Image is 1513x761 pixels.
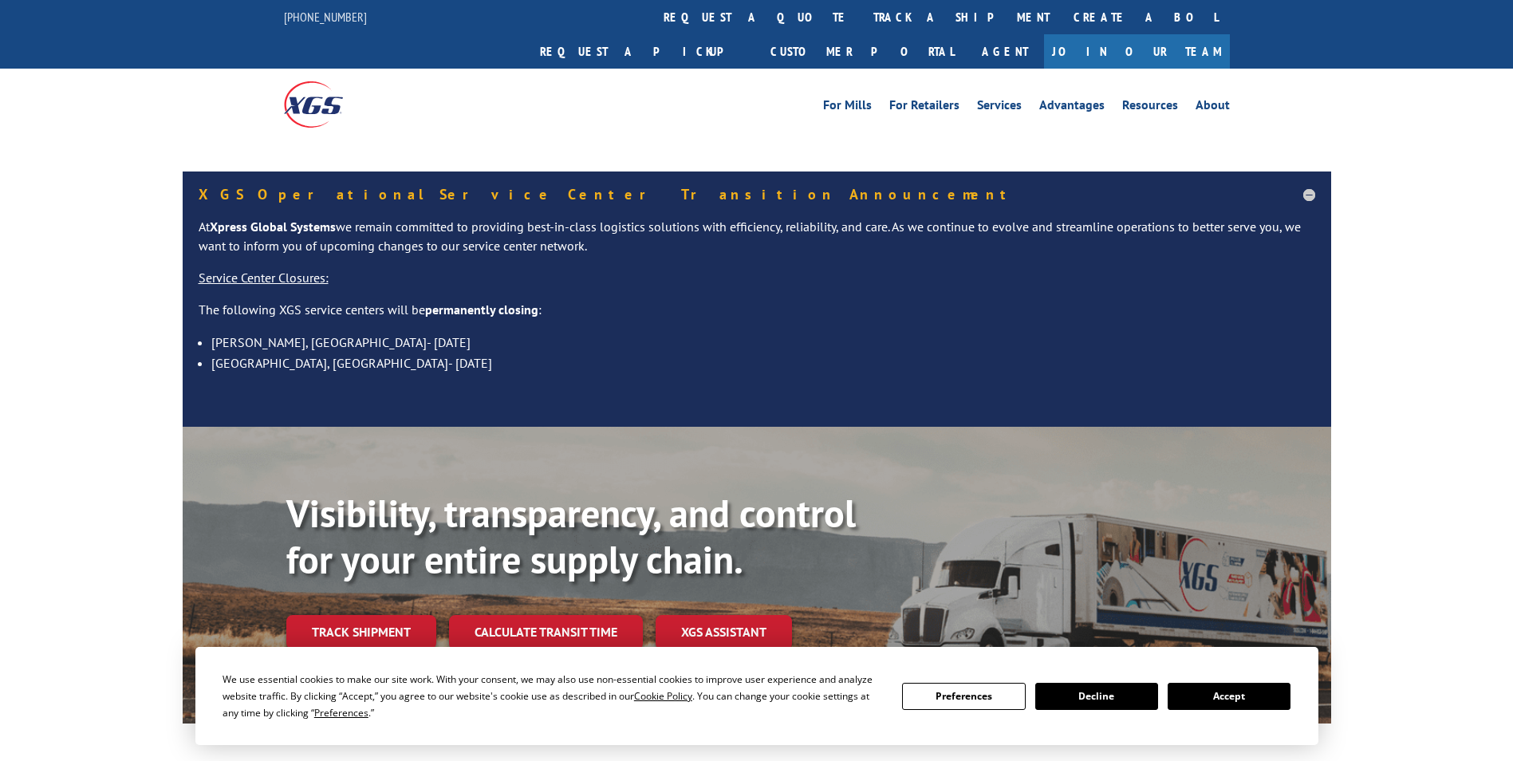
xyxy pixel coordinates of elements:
a: Join Our Team [1044,34,1230,69]
div: We use essential cookies to make our site work. With your consent, we may also use non-essential ... [223,671,883,721]
button: Accept [1168,683,1290,710]
p: At we remain committed to providing best-in-class logistics solutions with efficiency, reliabilit... [199,218,1315,269]
li: [PERSON_NAME], [GEOGRAPHIC_DATA]- [DATE] [211,332,1315,353]
a: For Retailers [889,99,959,116]
button: Decline [1035,683,1158,710]
a: Advantages [1039,99,1105,116]
a: Services [977,99,1022,116]
a: Agent [966,34,1044,69]
a: About [1196,99,1230,116]
a: Customer Portal [758,34,966,69]
b: Visibility, transparency, and control for your entire supply chain. [286,488,856,584]
h5: XGS Operational Service Center Transition Announcement [199,187,1315,202]
button: Preferences [902,683,1025,710]
a: XGS ASSISTANT [656,615,792,649]
a: Resources [1122,99,1178,116]
u: Service Center Closures: [199,270,329,286]
span: Preferences [314,706,368,720]
li: [GEOGRAPHIC_DATA], [GEOGRAPHIC_DATA]- [DATE] [211,353,1315,373]
a: Request a pickup [528,34,758,69]
p: The following XGS service centers will be : [199,301,1315,333]
a: Calculate transit time [449,615,643,649]
a: [PHONE_NUMBER] [284,9,367,25]
strong: Xpress Global Systems [210,219,336,235]
span: Cookie Policy [634,689,692,703]
a: For Mills [823,99,872,116]
div: Cookie Consent Prompt [195,647,1318,745]
strong: permanently closing [425,302,538,317]
a: Track shipment [286,615,436,649]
